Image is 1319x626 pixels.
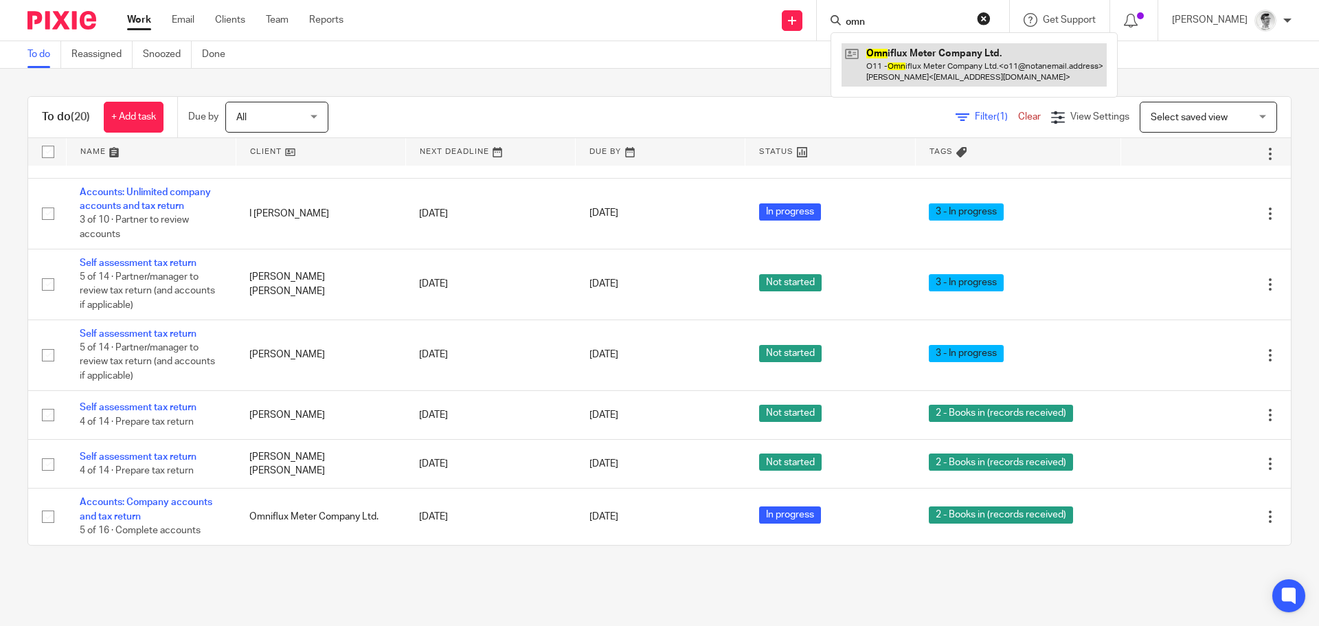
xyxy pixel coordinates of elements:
[405,489,575,545] td: [DATE]
[266,13,289,27] a: Team
[80,417,194,427] span: 4 of 14 · Prepare tax return
[405,178,575,249] td: [DATE]
[759,203,821,221] span: In progress
[143,41,192,68] a: Snoozed
[929,274,1004,291] span: 3 - In progress
[309,13,343,27] a: Reports
[1043,15,1096,25] span: Get Support
[80,498,212,521] a: Accounts: Company accounts and tax return
[1172,13,1248,27] p: [PERSON_NAME]
[236,249,405,320] td: [PERSON_NAME] [PERSON_NAME]
[844,16,968,29] input: Search
[71,41,133,68] a: Reassigned
[80,188,211,211] a: Accounts: Unlimited company accounts and tax return
[977,12,991,25] button: Clear
[997,112,1008,122] span: (1)
[1254,10,1276,32] img: Adam_2025.jpg
[80,258,196,268] a: Self assessment tax return
[172,13,194,27] a: Email
[759,454,822,471] span: Not started
[405,440,575,489] td: [DATE]
[236,440,405,489] td: [PERSON_NAME] [PERSON_NAME]
[188,110,218,124] p: Due by
[929,203,1004,221] span: 3 - In progress
[236,489,405,545] td: Omniflux Meter Company Ltd.
[405,249,575,320] td: [DATE]
[80,526,201,535] span: 5 of 16 · Complete accounts
[759,405,822,422] span: Not started
[405,390,575,439] td: [DATE]
[80,466,194,476] span: 4 of 14 · Prepare tax return
[589,512,618,522] span: [DATE]
[405,320,575,390] td: [DATE]
[589,209,618,219] span: [DATE]
[104,102,164,133] a: + Add task
[236,178,405,249] td: I [PERSON_NAME]
[80,403,196,412] a: Self assessment tax return
[759,345,822,362] span: Not started
[975,112,1018,122] span: Filter
[589,280,618,289] span: [DATE]
[80,329,196,339] a: Self assessment tax return
[236,390,405,439] td: [PERSON_NAME]
[589,459,618,469] span: [DATE]
[1151,113,1228,122] span: Select saved view
[80,272,215,310] span: 5 of 14 · Partner/manager to review tax return (and accounts if applicable)
[80,452,196,462] a: Self assessment tax return
[71,111,90,122] span: (20)
[929,345,1004,362] span: 3 - In progress
[42,110,90,124] h1: To do
[759,506,821,524] span: In progress
[589,350,618,360] span: [DATE]
[236,113,247,122] span: All
[80,216,189,240] span: 3 of 10 · Partner to review accounts
[929,405,1073,422] span: 2 - Books in (records received)
[1070,112,1129,122] span: View Settings
[127,13,151,27] a: Work
[929,506,1073,524] span: 2 - Books in (records received)
[215,13,245,27] a: Clients
[1018,112,1041,122] a: Clear
[80,343,215,381] span: 5 of 14 · Partner/manager to review tax return (and accounts if applicable)
[27,11,96,30] img: Pixie
[759,274,822,291] span: Not started
[202,41,236,68] a: Done
[929,148,953,155] span: Tags
[929,454,1073,471] span: 2 - Books in (records received)
[27,41,61,68] a: To do
[589,410,618,420] span: [DATE]
[236,320,405,390] td: [PERSON_NAME]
